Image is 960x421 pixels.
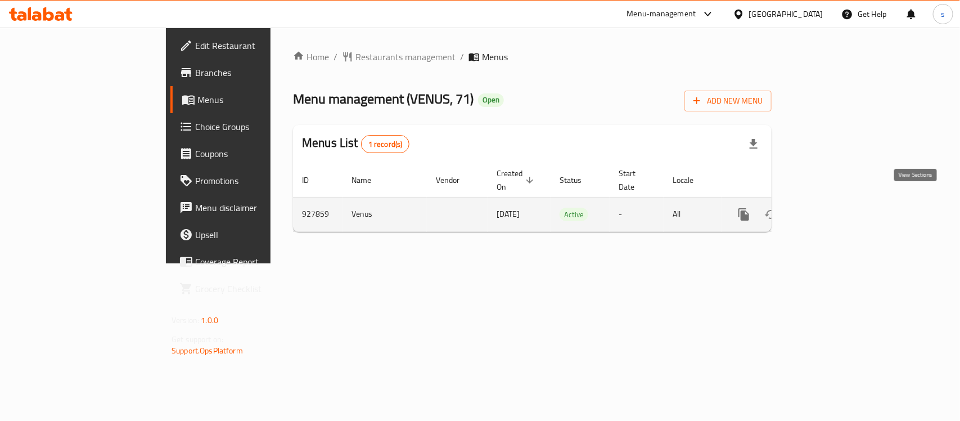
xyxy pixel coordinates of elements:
span: Choice Groups [195,120,317,133]
span: Version: [172,313,199,328]
div: [GEOGRAPHIC_DATA] [749,8,823,20]
span: Vendor [436,173,474,187]
span: Menus [197,93,317,106]
div: Open [478,93,504,107]
span: Coverage Report [195,255,317,268]
span: Grocery Checklist [195,282,317,295]
span: Coupons [195,147,317,160]
span: ID [302,173,323,187]
a: Menus [170,86,326,113]
span: s [941,8,945,20]
li: / [460,50,464,64]
span: Status [560,173,596,187]
a: Coverage Report [170,248,326,275]
button: Add New Menu [684,91,772,111]
a: Edit Restaurant [170,32,326,59]
th: Actions [722,163,848,198]
button: more [731,201,758,228]
span: Upsell [195,228,317,241]
td: - [610,197,664,231]
span: Restaurants management [355,50,456,64]
nav: breadcrumb [293,50,772,64]
span: Add New Menu [693,94,763,108]
span: Name [351,173,386,187]
div: Menu-management [627,7,696,21]
a: Upsell [170,221,326,248]
span: Edit Restaurant [195,39,317,52]
span: Open [478,95,504,105]
span: Promotions [195,174,317,187]
h2: Menus List [302,135,409,153]
a: Restaurants management [342,50,456,64]
li: / [333,50,337,64]
span: Branches [195,66,317,79]
td: All [664,197,722,231]
a: Choice Groups [170,113,326,140]
span: Menus [482,50,508,64]
a: Menu disclaimer [170,194,326,221]
span: Menu disclaimer [195,201,317,214]
div: Export file [740,131,767,158]
table: enhanced table [293,163,848,232]
span: 1.0.0 [201,313,218,328]
span: Locale [673,173,708,187]
a: Grocery Checklist [170,275,326,302]
a: Support.OpsPlatform [172,343,243,358]
a: Coupons [170,140,326,167]
div: Active [560,208,588,221]
a: Branches [170,59,326,86]
span: Active [560,208,588,221]
span: Created On [497,167,537,194]
button: Change Status [758,201,785,228]
span: Menu management ( VENUS, 71 ) [293,86,474,111]
span: 1 record(s) [362,139,409,150]
a: Promotions [170,167,326,194]
span: Start Date [619,167,650,194]
span: Get support on: [172,332,223,347]
td: Venus [342,197,427,231]
span: [DATE] [497,207,520,221]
